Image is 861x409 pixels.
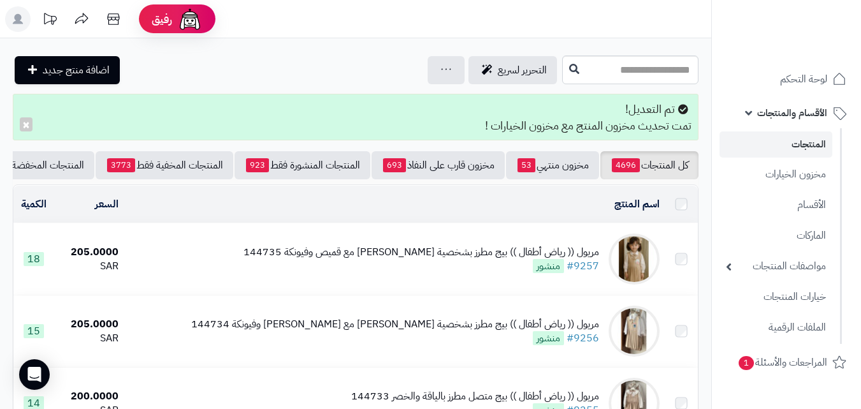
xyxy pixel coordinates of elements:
[533,331,564,345] span: منشور
[13,94,698,140] div: تم التعديل! تمت تحديث مخزون المنتج مع مخزون الخيارات !
[243,245,599,260] div: مريول (( رياض أطفال )) بيج مطرز بشخصية [PERSON_NAME] مع قميص وفيونكة 144735
[59,317,119,332] div: 205.0000
[43,63,110,78] span: اضافة منتج جديد
[720,161,832,188] a: مخزون الخيارات
[612,158,640,172] span: 4696
[737,353,827,371] span: المراجعات والأسئلة
[372,151,505,179] a: مخزون قارب على النفاذ693
[600,151,698,179] a: كل المنتجات4696
[59,259,119,274] div: SAR
[517,158,535,172] span: 53
[468,56,557,84] a: التحرير لسريع
[498,63,547,78] span: التحرير لسريع
[24,252,44,266] span: 18
[59,245,119,260] div: 205.0000
[614,197,660,212] a: اسم المنتج
[506,151,599,179] a: مخزون منتهي53
[235,151,370,179] a: المنتجات المنشورة فقط923
[533,259,564,273] span: منشور
[191,317,599,332] div: مريول (( رياض أطفال )) بيج مطرز بشخصية [PERSON_NAME] مع [PERSON_NAME] وفيونكة 144734
[246,158,269,172] span: 923
[15,56,120,84] a: اضافة منتج جديد
[24,324,44,338] span: 15
[720,64,853,94] a: لوحة التحكم
[152,11,172,27] span: رفيق
[609,234,660,285] img: مريول (( رياض أطفال )) بيج مطرز بشخصية سينامورول مع قميص وفيونكة 144735
[351,389,599,404] div: مريول (( رياض أطفال )) بيج متصل مطرز بالياقة والخصر 144733
[59,389,119,404] div: 200.0000
[21,197,47,212] a: الكمية
[739,356,754,370] span: 1
[720,222,832,249] a: الماركات
[34,6,66,35] a: تحديثات المنصة
[720,314,832,341] a: الملفات الرقمية
[780,70,827,88] span: لوحة التحكم
[20,117,33,131] button: ×
[720,191,832,219] a: الأقسام
[774,34,849,61] img: logo-2.png
[177,6,203,32] img: ai-face.png
[609,306,660,357] img: مريول (( رياض أطفال )) بيج مطرز بشخصية ستيتش مع قميص وفيونكة 144734
[59,331,119,346] div: SAR
[96,151,233,179] a: المنتجات المخفية فقط3773
[567,258,599,274] a: #9257
[567,331,599,346] a: #9256
[107,158,135,172] span: 3773
[383,158,406,172] span: 693
[720,283,832,311] a: خيارات المنتجات
[19,359,50,390] div: Open Intercom Messenger
[757,104,827,122] span: الأقسام والمنتجات
[720,131,832,158] a: المنتجات
[720,253,832,280] a: مواصفات المنتجات
[720,347,853,378] a: المراجعات والأسئلة1
[95,197,119,212] a: السعر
